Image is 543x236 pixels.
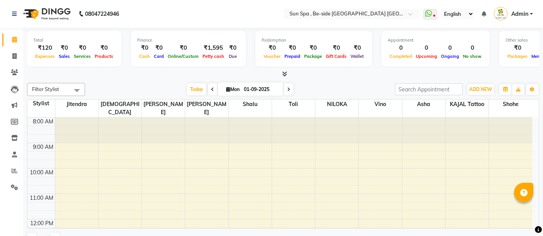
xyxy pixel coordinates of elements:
span: Admin [511,10,528,18]
span: NILOKA [315,99,358,109]
div: ₹0 [137,44,152,52]
span: Ongoing [439,54,461,59]
span: KAJAL tattoo [446,99,489,109]
div: 0 [439,44,461,52]
span: Wallet [349,54,366,59]
span: Expenses [33,54,57,59]
span: [DEMOGRAPHIC_DATA] [99,99,141,117]
div: 10:00 AM [28,169,55,177]
div: 9:00 AM [31,143,55,151]
div: Total [33,37,115,44]
span: Completed [388,54,414,59]
div: ₹0 [152,44,166,52]
div: ₹0 [349,44,366,52]
div: 0 [414,44,439,52]
img: Admin [494,7,507,20]
div: Redemption [262,37,366,44]
b: 08047224946 [85,3,119,25]
div: ₹1,595 [201,44,226,52]
span: Cash [137,54,152,59]
span: Upcoming [414,54,439,59]
iframe: chat widget [511,205,535,228]
input: Search Appointment [395,83,463,95]
div: ₹0 [283,44,302,52]
span: Asha [402,99,445,109]
div: ₹0 [302,44,324,52]
span: Card [152,54,166,59]
span: Shohe [489,99,532,109]
span: No show [461,54,483,59]
span: Toli [272,99,315,109]
span: ADD NEW [469,86,492,92]
div: ₹120 [33,44,57,52]
div: 8:00 AM [31,118,55,126]
div: 0 [461,44,483,52]
div: ₹0 [506,44,529,52]
span: [PERSON_NAME] [142,99,185,117]
span: Due [227,54,239,59]
span: Services [72,54,93,59]
span: Mon [224,86,242,92]
div: Finance [137,37,240,44]
div: ₹0 [226,44,240,52]
span: Online/Custom [166,54,201,59]
div: ₹0 [166,44,201,52]
div: 11:00 AM [28,194,55,202]
span: Gift Cards [324,54,349,59]
span: Filter Stylist [32,86,59,92]
div: ₹0 [72,44,93,52]
div: ₹0 [262,44,283,52]
div: 0 [388,44,414,52]
span: Package [302,54,324,59]
span: Sales [57,54,72,59]
span: Packages [506,54,529,59]
span: shalu [229,99,272,109]
span: Vino [359,99,402,109]
span: Voucher [262,54,283,59]
input: 2025-09-01 [242,84,280,95]
span: Today [187,83,206,95]
div: Stylist [27,99,55,108]
span: Jitendra [55,99,98,109]
div: ₹0 [57,44,72,52]
span: Petty cash [201,54,226,59]
span: Products [93,54,115,59]
button: ADD NEW [467,84,494,95]
span: Prepaid [283,54,302,59]
img: logo [20,3,73,25]
div: ₹0 [324,44,349,52]
div: 12:00 PM [29,219,55,228]
span: [PERSON_NAME] [185,99,228,117]
div: Appointment [388,37,483,44]
div: ₹0 [93,44,115,52]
